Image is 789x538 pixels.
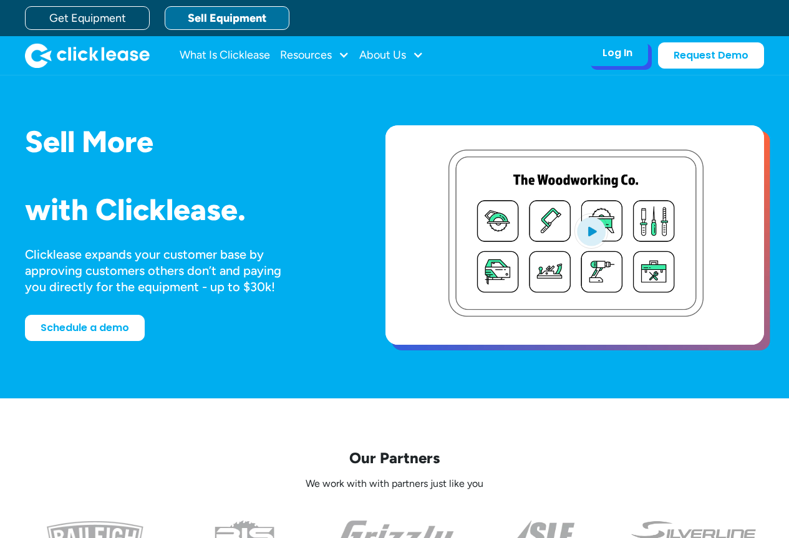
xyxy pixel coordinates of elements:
[25,125,346,158] h1: Sell More
[25,246,304,295] div: Clicklease expands your customer base by approving customers others don’t and paying you directly...
[574,213,608,248] img: Blue play button logo on a light blue circular background
[25,448,764,468] p: Our Partners
[25,193,346,226] h1: with Clicklease.
[603,47,632,59] div: Log In
[180,43,270,68] a: What Is Clicklease
[25,315,145,341] a: Schedule a demo
[359,43,424,68] div: About Us
[25,478,764,491] p: We work with with partners just like you
[25,43,150,68] a: home
[25,43,150,68] img: Clicklease logo
[385,125,764,345] a: open lightbox
[658,42,764,69] a: Request Demo
[280,43,349,68] div: Resources
[25,6,150,30] a: Get Equipment
[165,6,289,30] a: Sell Equipment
